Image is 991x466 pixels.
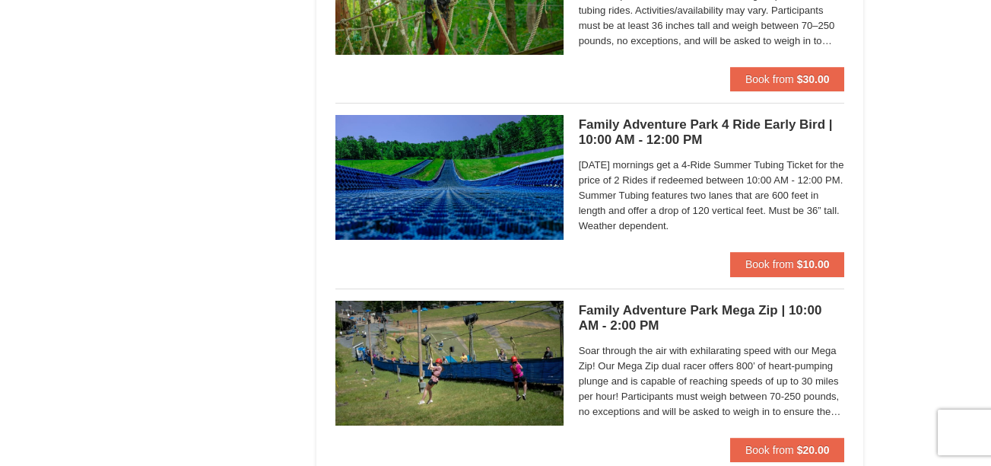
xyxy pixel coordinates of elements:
strong: $10.00 [797,258,830,270]
span: Book from [745,258,794,270]
strong: $20.00 [797,444,830,456]
img: 6619925-28-354a14a2.jpg [335,301,564,426]
button: Book from $10.00 [730,252,845,276]
img: 6619925-18-3c99bf8f.jpg [335,115,564,240]
span: Book from [745,73,794,85]
span: Soar through the air with exhilarating speed with our Mega Zip! Our Mega Zip dual racer offers 80... [579,343,845,420]
span: [DATE] mornings get a 4-Ride Summer Tubing Ticket for the price of 2 Rides if redeemed between 10... [579,158,845,234]
button: Book from $20.00 [730,438,845,462]
span: Book from [745,444,794,456]
button: Book from $30.00 [730,67,845,91]
h5: Family Adventure Park 4 Ride Early Bird | 10:00 AM - 12:00 PM [579,117,845,148]
strong: $30.00 [797,73,830,85]
h5: Family Adventure Park Mega Zip | 10:00 AM - 2:00 PM [579,303,845,334]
